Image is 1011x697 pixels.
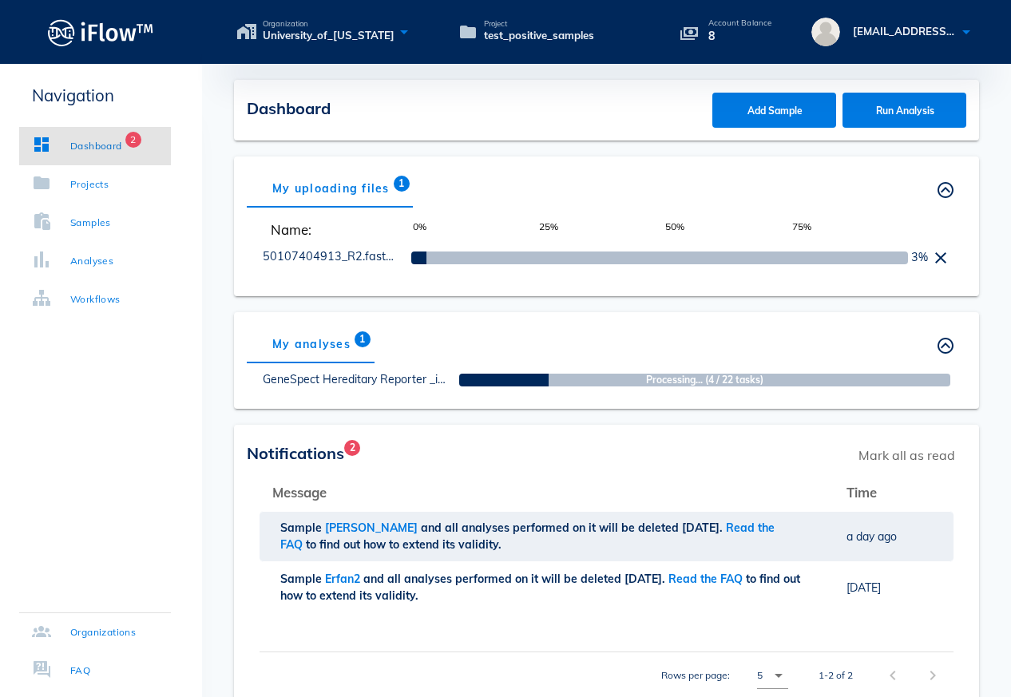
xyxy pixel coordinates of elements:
[125,132,141,148] span: Badge
[911,249,928,267] span: 3%
[846,484,877,501] span: Time
[70,291,121,307] div: Workflows
[263,372,537,386] a: GeneSpect Hereditary Reporter _input_ WES_ fastq_
[413,220,539,240] span: 0%
[325,521,421,535] span: [PERSON_NAME]
[757,668,763,683] div: 5
[539,220,665,240] span: 25%
[306,537,505,552] span: to find out how to extend its validity.
[263,20,394,28] span: Organization
[811,18,840,46] img: avatar.16069ca8.svg
[363,572,668,586] span: and all analyses performed on it will be deleted [DATE].
[280,572,325,586] span: Sample
[70,624,136,640] div: Organizations
[394,176,410,192] span: Badge
[344,440,360,456] span: Badge
[19,83,171,108] p: Navigation
[247,169,415,208] div: My uploading files
[70,138,122,154] div: Dashboard
[728,105,821,117] span: Add Sample
[280,521,325,535] span: Sample
[260,473,834,511] th: Message
[355,331,371,347] span: Badge
[70,663,90,679] div: FAQ
[263,28,394,44] span: University_of_[US_STATE]
[846,529,897,544] span: a day ago
[792,220,918,240] span: 75%
[757,663,788,688] div: 5Rows per page:
[70,176,109,192] div: Projects
[70,253,113,269] div: Analyses
[665,220,791,240] span: 50%
[484,20,594,28] span: Project
[708,19,772,27] p: Account Balance
[247,325,376,363] div: My analyses
[421,521,726,535] span: and all analyses performed on it will be deleted [DATE].
[668,572,743,586] a: Read the FAQ
[842,93,966,128] button: Run Analysis
[769,666,788,685] i: arrow_drop_down
[508,373,901,387] strong: Processing... (4 / 22 tasks)
[850,438,963,473] span: Mark all as read
[247,443,344,463] span: Notifications
[247,98,331,118] span: Dashboard
[272,484,327,501] span: Message
[70,215,111,231] div: Samples
[712,93,836,128] button: Add Sample
[263,249,408,263] a: 50107404913_R2.fastq.gz
[931,617,992,678] iframe: Drift Widget Chat Controller
[858,105,951,117] span: Run Analysis
[846,580,881,595] span: [DATE]
[484,28,594,44] span: test_positive_samples
[708,27,772,45] p: 8
[819,668,853,683] div: 1-2 of 2
[834,473,954,511] th: Time: Not sorted. Activate to sort ascending.
[263,220,400,240] span: Name:
[325,572,363,586] span: Erfan2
